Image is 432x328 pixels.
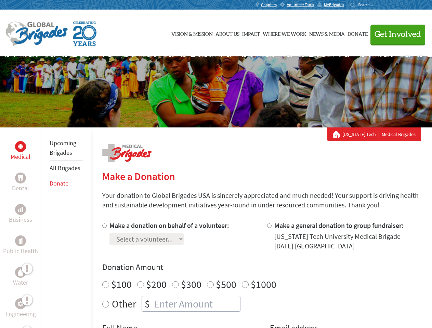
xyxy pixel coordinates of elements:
[102,262,421,273] h4: Donation Amount
[18,175,23,181] img: Dental
[3,246,38,256] p: Public Health
[348,16,368,50] a: Donate
[153,296,240,311] input: Enter Amount
[111,278,132,291] label: $100
[15,298,26,309] div: Engineering
[13,267,28,287] a: WaterWater
[13,278,28,287] p: Water
[9,204,32,224] a: BusinessBusiness
[50,139,76,156] a: Upcoming Brigades
[18,207,23,212] img: Business
[112,296,136,312] label: Other
[102,191,421,210] p: Your donation to Global Brigades USA is sincerely appreciated and much needed! Your support is dr...
[50,161,83,176] li: All Brigades
[50,176,83,191] li: Donate
[324,2,344,8] span: MyBrigades
[15,267,26,278] div: Water
[358,2,378,7] input: Search...
[370,25,425,44] button: Get Involved
[18,237,23,244] img: Public Health
[50,164,80,172] a: All Brigades
[3,235,38,256] a: Public HealthPublic Health
[50,179,68,187] a: Donate
[242,16,260,50] a: Impact
[18,144,23,149] img: Medical
[12,183,29,193] p: Dental
[5,22,68,46] img: Global Brigades Logo
[342,131,379,138] a: [US_STATE] Tech
[216,278,236,291] label: $500
[5,309,36,319] p: Engineering
[171,16,213,50] a: Vision & Mission
[11,152,30,162] p: Medical
[11,141,30,162] a: MedicalMedical
[9,215,32,224] p: Business
[333,131,416,138] div: Medical Brigades
[102,170,421,182] h2: Make a Donation
[146,278,167,291] label: $200
[109,221,229,230] label: Make a donation on behalf of a volunteer:
[12,173,29,193] a: DentalDental
[215,16,239,50] a: About Us
[181,278,201,291] label: $300
[50,136,83,161] li: Upcoming Brigades
[274,221,404,230] label: Make a general donation to group fundraiser:
[263,16,306,50] a: Where We Work
[15,235,26,246] div: Public Health
[251,278,276,291] label: $1000
[73,22,96,46] img: Global Brigades Celebrating 20 Years
[18,301,23,306] img: Engineering
[261,2,277,8] span: Chapters
[142,296,153,311] div: $
[15,204,26,215] div: Business
[375,30,421,39] span: Get Involved
[18,268,23,276] img: Water
[15,141,26,152] div: Medical
[5,298,36,319] a: EngineeringEngineering
[309,16,345,50] a: News & Media
[102,144,152,162] img: logo-medical.png
[15,173,26,183] div: Dental
[287,2,314,8] span: Volunteer Tools
[274,232,421,251] div: [US_STATE] Tech University Medical Brigade [DATE] [GEOGRAPHIC_DATA]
